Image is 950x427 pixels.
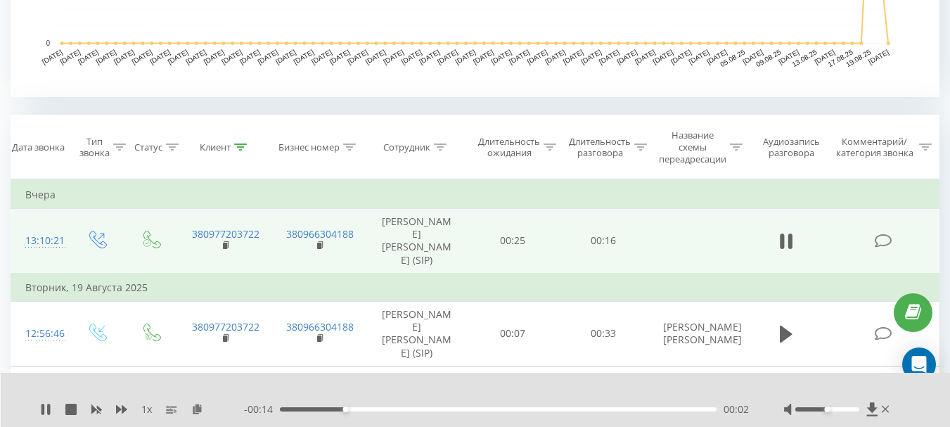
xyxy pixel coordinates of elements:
text: [DATE] [346,48,369,65]
td: [PERSON_NAME] [PERSON_NAME] (SIP) [366,209,468,274]
span: 00:02 [724,402,749,416]
div: Сотрудник [383,141,430,153]
text: [DATE] [562,48,585,65]
div: 12:56:46 [25,320,55,348]
div: Дата звонка [12,141,65,153]
span: 1 x [141,402,152,416]
text: [DATE] [41,48,64,65]
div: Бизнес номер [278,141,340,153]
td: 00:25 [468,209,558,274]
text: [DATE] [813,48,836,65]
td: Вчера [11,181,939,209]
text: [DATE] [167,48,190,65]
td: 00:33 [558,301,649,366]
text: [DATE] [58,48,82,65]
text: [DATE] [490,48,513,65]
text: [DATE] [634,48,657,65]
text: [DATE] [400,48,423,65]
text: [DATE] [436,48,459,65]
div: Accessibility label [824,407,830,412]
text: [DATE] [220,48,243,65]
text: [DATE] [95,48,118,65]
text: [DATE] [274,48,297,65]
text: [DATE] [579,48,603,65]
text: [DATE] [131,48,154,65]
text: [DATE] [364,48,387,65]
div: 13:10:21 [25,227,55,255]
text: [DATE] [382,48,405,65]
text: 13.08.25 [790,48,819,68]
div: Длительность разговора [569,136,631,160]
text: [DATE] [669,48,693,65]
text: [DATE] [256,48,279,65]
text: [DATE] [472,48,495,65]
text: 0 [46,39,50,47]
text: [DATE] [203,48,226,65]
text: [DATE] [777,48,800,65]
div: Комментарий/категория звонка [833,136,916,160]
text: [DATE] [77,48,100,65]
div: Длительность ожидания [478,136,540,160]
text: 17.08.25 [827,48,855,68]
text: [DATE] [615,48,638,65]
div: Open Intercom Messenger [902,348,936,381]
text: [DATE] [184,48,207,65]
td: [PERSON_NAME] [PERSON_NAME] (SIP) [366,301,468,366]
text: [DATE] [418,48,441,65]
td: [PERSON_NAME] [PERSON_NAME] [649,301,743,366]
text: [DATE] [652,48,675,65]
a: 380966304188 [286,320,354,333]
text: [DATE] [454,48,477,65]
text: [DATE] [544,48,567,65]
text: [DATE] [293,48,316,65]
div: Тип звонка [79,136,110,160]
div: Название схемы переадресации [659,129,726,165]
div: Accessibility label [343,407,349,412]
span: - 00:14 [244,402,280,416]
td: Вторник, 19 Августа 2025 [11,274,939,302]
a: 380966304188 [286,227,354,241]
text: 05.08.25 [719,48,747,68]
text: [DATE] [508,48,531,65]
a: 380977203722 [192,227,259,241]
text: [DATE] [113,48,136,65]
a: 380977203722 [192,320,259,333]
text: [DATE] [867,48,890,65]
div: Аудиозапись разговора [756,136,827,160]
td: 00:16 [558,209,649,274]
text: [DATE] [688,48,711,65]
text: [DATE] [148,48,172,65]
text: 09.08.25 [755,48,783,68]
text: [DATE] [310,48,333,65]
text: [DATE] [741,48,764,65]
div: Клиент [200,141,231,153]
text: 19.08.25 [845,48,873,68]
text: [DATE] [705,48,728,65]
text: [DATE] [238,48,262,65]
div: Статус [134,141,162,153]
text: [DATE] [598,48,621,65]
text: [DATE] [526,48,549,65]
td: 00:07 [468,301,558,366]
text: [DATE] [328,48,352,65]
